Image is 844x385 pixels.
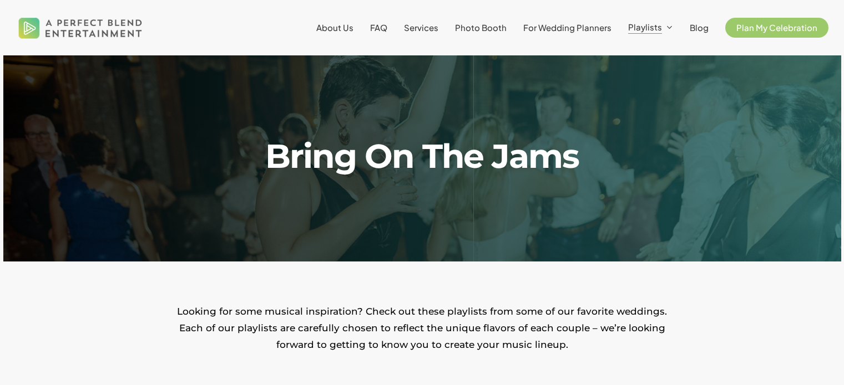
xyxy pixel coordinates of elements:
span: Playlists [628,22,662,32]
span: About Us [316,22,353,33]
img: A Perfect Blend Entertainment [16,8,145,48]
a: Playlists [628,23,673,33]
h1: Bring On The Jams [168,140,676,173]
a: Services [404,23,438,32]
span: Plan My Celebration [736,22,817,33]
a: For Wedding Planners [523,23,611,32]
span: FAQ [370,22,387,33]
a: Blog [690,23,709,32]
span: Services [404,22,438,33]
span: For Wedding Planners [523,22,611,33]
span: Blog [690,22,709,33]
p: Looking for some musical inspiration? Check out these playlists from some of our favorite wedding... [173,303,672,353]
a: Plan My Celebration [725,23,828,32]
span: Photo Booth [455,22,507,33]
a: About Us [316,23,353,32]
a: FAQ [370,23,387,32]
a: Photo Booth [455,23,507,32]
